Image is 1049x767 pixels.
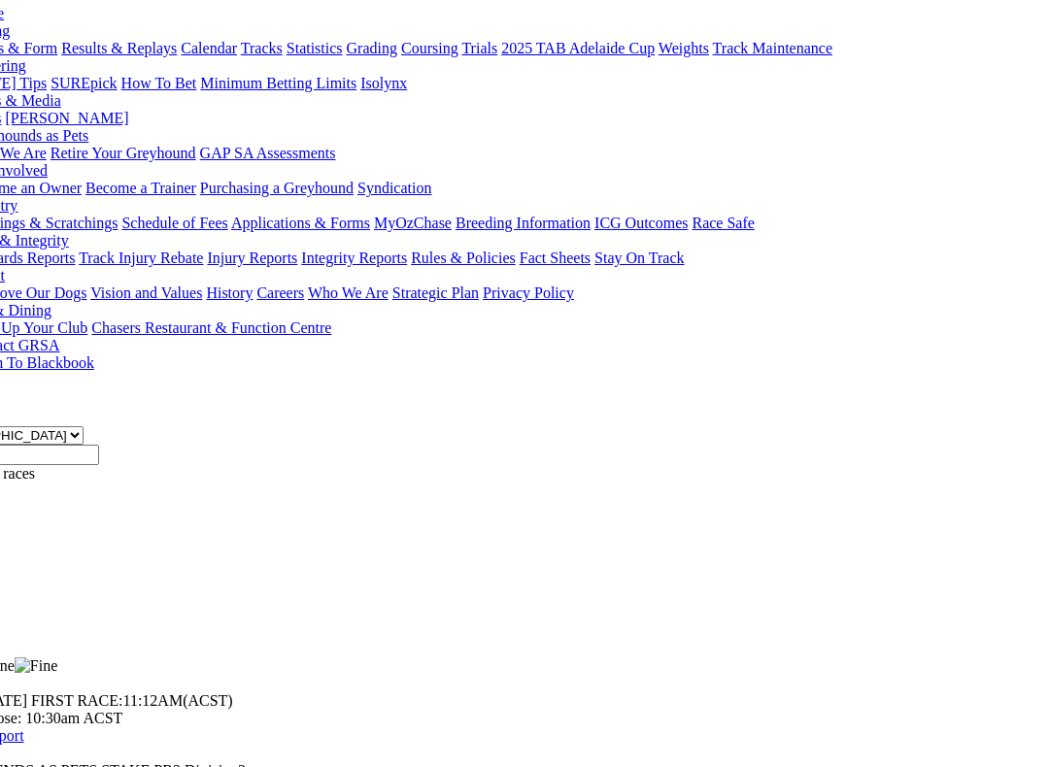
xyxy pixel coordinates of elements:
a: Grading [347,40,397,56]
a: Track Injury Rebate [79,250,203,266]
a: Trials [461,40,497,56]
a: GAP SA Assessments [200,145,336,161]
a: Vision and Values [90,284,202,301]
a: Weights [659,40,709,56]
a: Privacy Policy [483,284,574,301]
a: Breeding Information [456,215,591,231]
a: Retire Your Greyhound [51,145,196,161]
a: 2025 TAB Adelaide Cup [501,40,655,56]
a: Minimum Betting Limits [200,75,356,91]
img: Fine [15,657,57,675]
a: How To Bet [121,75,197,91]
a: Isolynx [360,75,407,91]
a: SUREpick [51,75,117,91]
a: Chasers Restaurant & Function Centre [91,319,331,336]
a: [PERSON_NAME] [5,110,128,126]
a: Track Maintenance [713,40,832,56]
a: Applications & Forms [231,215,370,231]
a: Rules & Policies [411,250,516,266]
a: Become a Trainer [85,180,196,196]
a: Syndication [357,180,431,196]
a: Calendar [181,40,237,56]
a: History [206,284,253,301]
a: MyOzChase [374,215,452,231]
a: Coursing [401,40,458,56]
span: 11:12AM(ACST) [31,692,233,709]
a: Integrity Reports [301,250,407,266]
a: Race Safe [692,215,754,231]
a: Strategic Plan [392,284,479,301]
a: Tracks [241,40,283,56]
a: Statistics [287,40,343,56]
a: Results & Replays [61,40,177,56]
a: Injury Reports [207,250,297,266]
a: Schedule of Fees [121,215,227,231]
a: Careers [256,284,304,301]
a: Purchasing a Greyhound [200,180,354,196]
a: ICG Outcomes [594,215,688,231]
a: Fact Sheets [520,250,591,266]
a: Stay On Track [594,250,684,266]
a: Who We Are [308,284,389,301]
span: FIRST RACE: [31,692,122,709]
